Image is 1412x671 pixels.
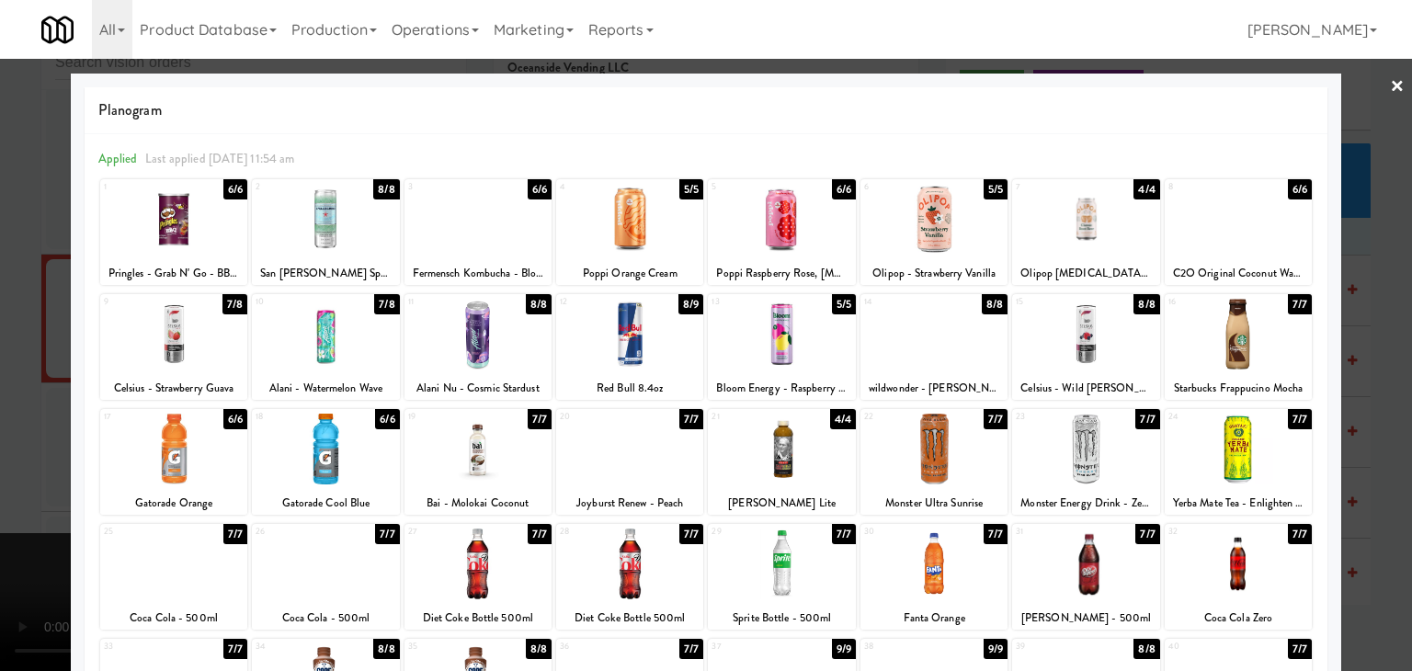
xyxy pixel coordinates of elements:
[1133,294,1159,314] div: 8/8
[103,492,245,515] div: Gatorade Orange
[1015,377,1156,400] div: Celsius - Wild [PERSON_NAME]
[255,262,396,285] div: San [PERSON_NAME] Sparkling Water
[712,294,781,310] div: 13
[863,262,1005,285] div: Olipop - Strawberry Vanilla
[1165,262,1312,285] div: C2O Original Coconut Water
[1012,607,1159,630] div: [PERSON_NAME] - 500ml
[404,179,552,285] div: 36/6Fermensch Kombucha - Bloom
[556,377,703,400] div: Red Bull 8.4oz
[560,639,630,654] div: 36
[252,262,399,285] div: San [PERSON_NAME] Sparkling Water
[984,409,1008,429] div: 7/7
[404,409,552,515] div: 197/7Bai - Molokai Coconut
[556,294,703,400] div: 128/9Red Bull 8.4oz
[559,492,700,515] div: Joyburst Renew - Peach
[404,377,552,400] div: Alani Nu - Cosmic Stardust
[104,179,174,195] div: 1
[860,607,1008,630] div: Fanta Orange
[1133,639,1159,659] div: 8/8
[1165,607,1312,630] div: Coca Cola Zero
[1135,524,1159,544] div: 7/7
[252,294,399,400] div: 107/8Alani - Watermelon Wave
[708,607,855,630] div: Sprite Bottle - 500ml
[982,294,1008,314] div: 8/8
[1168,179,1238,195] div: 8
[256,294,325,310] div: 10
[1012,262,1159,285] div: Olipop [MEDICAL_DATA] Soda - Root Beer
[708,294,855,400] div: 135/5Bloom Energy - Raspberry Lemon
[1012,294,1159,400] div: 158/8Celsius - Wild [PERSON_NAME]
[712,179,781,195] div: 5
[984,524,1008,544] div: 7/7
[1390,59,1405,116] a: ×
[103,607,245,630] div: Coca Cola - 500ml
[255,377,396,400] div: Alani - Watermelon Wave
[1288,409,1312,429] div: 7/7
[984,179,1008,199] div: 5/5
[1288,294,1312,314] div: 7/7
[560,179,630,195] div: 4
[560,524,630,540] div: 28
[408,294,478,310] div: 11
[1012,409,1159,515] div: 237/7Monster Energy Drink - Zero Ultra
[373,639,399,659] div: 8/8
[864,524,934,540] div: 30
[408,524,478,540] div: 27
[1016,179,1086,195] div: 7
[1016,524,1086,540] div: 31
[830,409,856,429] div: 4/4
[711,377,852,400] div: Bloom Energy - Raspberry Lemon
[100,294,247,400] div: 97/8Celsius - Strawberry Guava
[860,409,1008,515] div: 227/7Monster Ultra Sunrise
[1165,492,1312,515] div: Yerba Mate Tea - Enlighten Mint
[1167,607,1309,630] div: Coca Cola Zero
[559,262,700,285] div: Poppi Orange Cream
[1167,377,1309,400] div: Starbucks Frappucino Mocha
[559,607,700,630] div: Diet Coke Bottle 500ml
[404,262,552,285] div: Fermensch Kombucha - Bloom
[711,262,852,285] div: Poppi Raspberry Rose, [MEDICAL_DATA] Soda
[1015,262,1156,285] div: Olipop [MEDICAL_DATA] Soda - Root Beer
[679,179,703,199] div: 5/5
[1168,409,1238,425] div: 24
[404,294,552,400] div: 118/8Alani Nu - Cosmic Stardust
[104,409,174,425] div: 17
[1016,409,1086,425] div: 23
[375,409,399,429] div: 6/6
[679,524,703,544] div: 7/7
[1165,377,1312,400] div: Starbucks Frappucino Mocha
[1167,492,1309,515] div: Yerba Mate Tea - Enlighten Mint
[100,492,247,515] div: Gatorade Orange
[712,639,781,654] div: 37
[256,179,325,195] div: 2
[711,607,852,630] div: Sprite Bottle - 500ml
[1168,524,1238,540] div: 32
[407,492,549,515] div: Bai - Molokai Coconut
[100,262,247,285] div: Pringles - Grab N' Go - BBQ
[104,639,174,654] div: 33
[256,524,325,540] div: 26
[252,492,399,515] div: Gatorade Cool Blue
[526,294,552,314] div: 8/8
[832,179,856,199] div: 6/6
[103,377,245,400] div: Celsius - Strawberry Guava
[1133,179,1159,199] div: 4/4
[708,262,855,285] div: Poppi Raspberry Rose, [MEDICAL_DATA] Soda
[100,607,247,630] div: Coca Cola - 500ml
[1135,409,1159,429] div: 7/7
[712,524,781,540] div: 29
[252,377,399,400] div: Alani - Watermelon Wave
[560,409,630,425] div: 20
[556,524,703,630] div: 287/7Diet Coke Bottle 500ml
[864,639,934,654] div: 38
[556,262,703,285] div: Poppi Orange Cream
[1165,179,1312,285] div: 86/6C2O Original Coconut Water
[1168,294,1238,310] div: 16
[222,294,247,314] div: 7/8
[407,377,549,400] div: Alani Nu - Cosmic Stardust
[860,179,1008,285] div: 65/5Olipop - Strawberry Vanilla
[223,524,247,544] div: 7/7
[404,492,552,515] div: Bai - Molokai Coconut
[374,294,399,314] div: 7/8
[678,294,703,314] div: 8/9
